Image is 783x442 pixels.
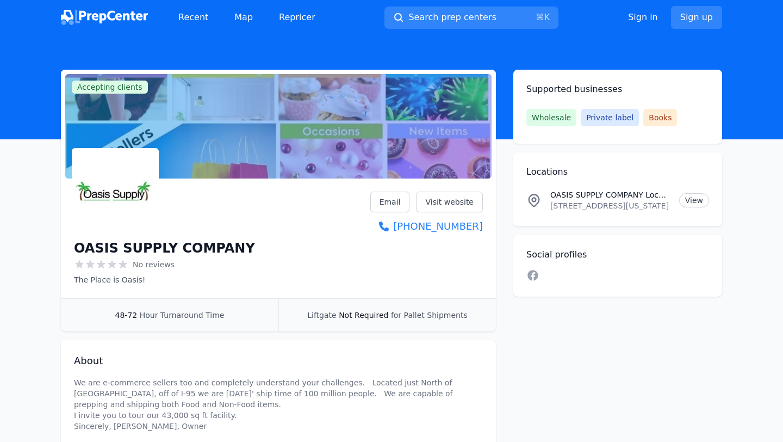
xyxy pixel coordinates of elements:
[526,83,709,96] h2: Supported businesses
[74,150,157,233] img: OASIS SUPPLY COMPANY
[74,240,255,257] h1: OASIS SUPPLY COMPANY
[408,11,496,24] span: Search prep centers
[679,193,709,207] a: View
[170,7,217,28] a: Recent
[226,7,262,28] a: Map
[416,192,483,212] a: Visit website
[526,165,709,179] h2: Locations
[384,7,558,29] button: Search prep centers⌘K
[74,377,483,432] p: We are e-commerce sellers too and completely understand your challenges. Located just North of [G...
[550,200,670,211] p: [STREET_ADDRESS][US_STATE]
[526,248,709,261] h2: Social profiles
[339,311,388,320] span: Not Required
[133,259,175,270] span: No reviews
[544,12,550,22] kbd: K
[72,81,148,94] span: Accepting clients
[307,311,336,320] span: Liftgate
[536,12,544,22] kbd: ⌘
[140,311,225,320] span: Hour Turnaround Time
[270,7,324,28] a: Repricer
[370,192,410,212] a: Email
[643,109,677,126] span: Books
[115,311,138,320] span: 48-72
[370,219,483,234] a: [PHONE_NUMBER]
[526,109,576,126] span: Wholesale
[628,11,658,24] a: Sign in
[391,311,468,320] span: for Pallet Shipments
[671,6,722,29] a: Sign up
[61,10,148,25] img: PrepCenter
[550,189,670,200] p: OASIS SUPPLY COMPANY Location
[74,274,255,285] p: The Place is Oasis!
[74,353,483,369] h2: About
[581,109,639,126] span: Private label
